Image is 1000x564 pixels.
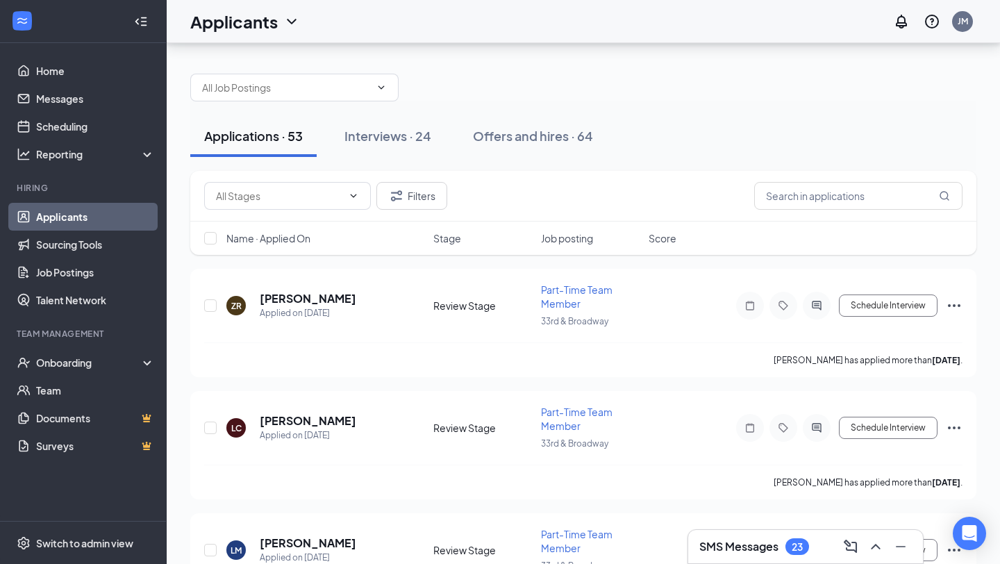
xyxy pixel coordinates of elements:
svg: Collapse [134,15,148,28]
svg: Minimize [892,538,909,555]
input: All Job Postings [202,80,370,95]
svg: UserCheck [17,356,31,370]
div: Offers and hires · 64 [473,127,593,144]
h5: [PERSON_NAME] [260,413,356,429]
span: Stage [433,231,461,245]
div: Team Management [17,328,152,340]
div: Review Stage [433,543,533,557]
div: Interviews · 24 [344,127,431,144]
svg: Tag [775,422,792,433]
svg: Analysis [17,147,31,161]
button: Filter Filters [376,182,447,210]
span: 33rd & Broadway [541,316,608,326]
div: Applied on [DATE] [260,306,356,320]
svg: Filter [388,188,405,204]
span: Score [649,231,676,245]
button: Minimize [890,536,912,558]
b: [DATE] [932,355,960,365]
svg: MagnifyingGlass [939,190,950,201]
h5: [PERSON_NAME] [260,291,356,306]
span: Name · Applied On [226,231,310,245]
div: LM [231,545,242,556]
b: [DATE] [932,477,960,488]
span: Job posting [541,231,593,245]
div: Onboarding [36,356,143,370]
div: Hiring [17,182,152,194]
div: LC [231,422,242,434]
a: SurveysCrown [36,432,155,460]
p: [PERSON_NAME] has applied more than . [774,476,962,488]
button: Schedule Interview [839,295,937,317]
div: Review Stage [433,299,533,313]
div: Reporting [36,147,156,161]
span: Part-Time Team Member [541,283,612,310]
h5: [PERSON_NAME] [260,536,356,551]
svg: Settings [17,536,31,550]
svg: ChevronDown [348,190,359,201]
svg: Notifications [893,13,910,30]
div: Applications · 53 [204,127,303,144]
svg: ChevronDown [283,13,300,30]
div: ZR [231,300,242,312]
button: ChevronUp [865,536,887,558]
button: ComposeMessage [840,536,862,558]
h3: SMS Messages [699,539,778,554]
div: Review Stage [433,421,533,435]
button: Schedule Interview [839,417,937,439]
div: Applied on [DATE] [260,429,356,442]
h1: Applicants [190,10,278,33]
a: Job Postings [36,258,155,286]
span: 33rd & Broadway [541,438,608,449]
a: Applicants [36,203,155,231]
a: Sourcing Tools [36,231,155,258]
span: Part-Time Team Member [541,406,612,432]
svg: QuestionInfo [924,13,940,30]
a: DocumentsCrown [36,404,155,432]
a: Home [36,57,155,85]
div: JM [958,15,968,27]
a: Team [36,376,155,404]
a: Scheduling [36,113,155,140]
svg: ActiveChat [808,422,825,433]
svg: ChevronDown [376,82,387,93]
input: Search in applications [754,182,962,210]
svg: Note [742,422,758,433]
div: Open Intercom Messenger [953,517,986,550]
span: Part-Time Team Member [541,528,612,554]
svg: ActiveChat [808,300,825,311]
svg: ComposeMessage [842,538,859,555]
svg: WorkstreamLogo [15,14,29,28]
svg: ChevronUp [867,538,884,555]
p: [PERSON_NAME] has applied more than . [774,354,962,366]
svg: Ellipses [946,420,962,436]
a: Messages [36,85,155,113]
svg: Ellipses [946,297,962,314]
div: 23 [792,541,803,553]
input: All Stages [216,188,342,204]
div: Switch to admin view [36,536,133,550]
svg: Note [742,300,758,311]
svg: Ellipses [946,542,962,558]
svg: Tag [775,300,792,311]
a: Talent Network [36,286,155,314]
